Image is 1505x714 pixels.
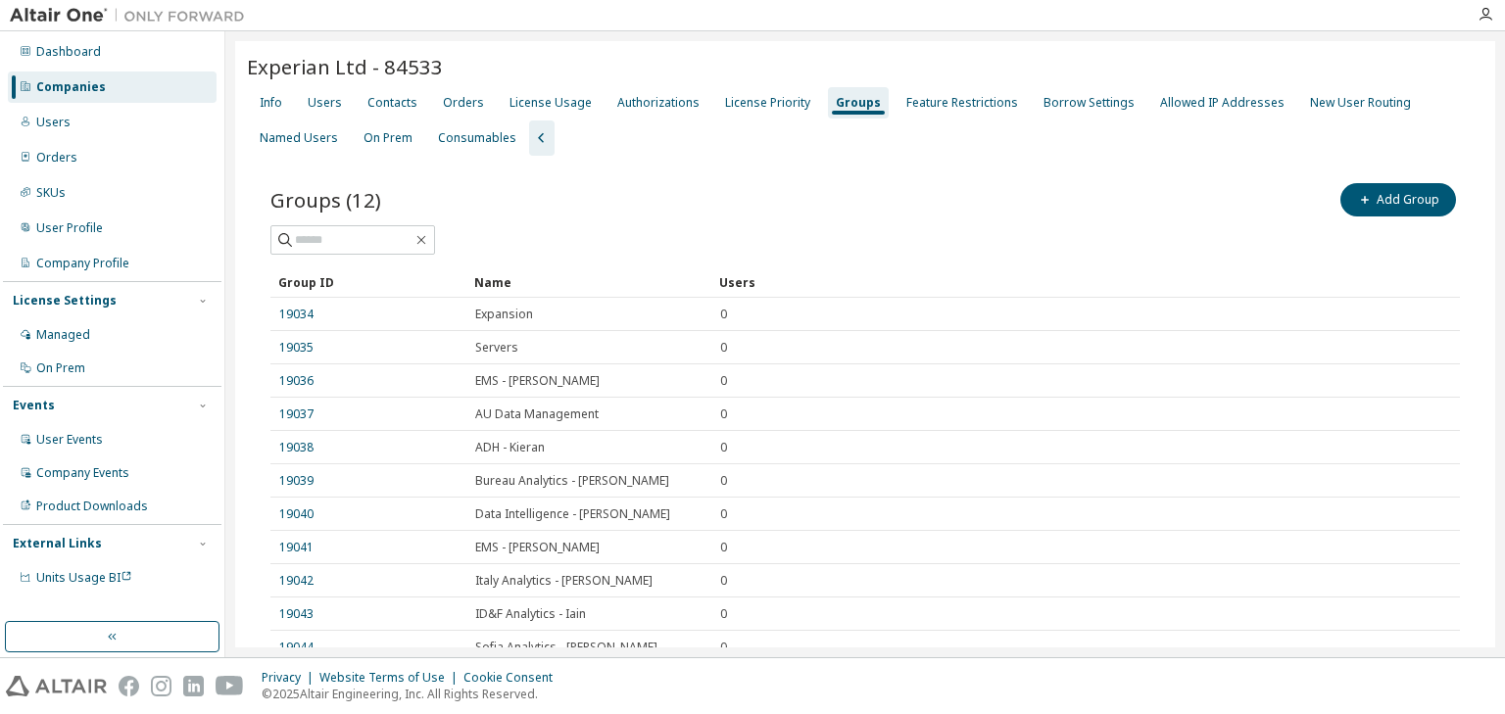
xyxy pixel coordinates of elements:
[319,670,463,686] div: Website Terms of Use
[247,53,443,80] span: Experian Ltd - 84533
[463,670,564,686] div: Cookie Consent
[36,44,101,60] div: Dashboard
[260,130,338,146] div: Named Users
[279,473,314,489] a: 19039
[216,676,244,696] img: youtube.svg
[36,185,66,201] div: SKUs
[6,676,107,696] img: altair_logo.svg
[720,406,727,422] span: 0
[720,307,727,322] span: 0
[36,256,129,271] div: Company Profile
[364,130,413,146] div: On Prem
[475,307,533,322] span: Expansion
[13,398,55,413] div: Events
[36,569,132,586] span: Units Usage BI
[279,606,314,622] a: 19043
[720,440,727,455] span: 0
[1044,95,1135,111] div: Borrow Settings
[475,440,545,455] span: ADH - Kieran
[1310,95,1411,111] div: New User Routing
[13,293,117,309] div: License Settings
[836,95,881,111] div: Groups
[10,6,255,25] img: Altair One
[510,95,592,111] div: License Usage
[270,186,381,214] span: Groups (12)
[720,473,727,489] span: 0
[475,340,518,356] span: Servers
[36,465,129,481] div: Company Events
[13,536,102,551] div: External Links
[308,95,342,111] div: Users
[36,79,106,95] div: Companies
[279,307,314,322] a: 19034
[720,506,727,522] span: 0
[719,266,1395,298] div: Users
[183,676,204,696] img: linkedin.svg
[720,540,727,555] span: 0
[279,640,314,655] a: 19044
[617,95,700,111] div: Authorizations
[475,406,599,422] span: AU Data Management
[475,640,657,655] span: Sofia Analytics - [PERSON_NAME]
[36,150,77,166] div: Orders
[475,606,586,622] span: ID&F Analytics - Iain
[260,95,282,111] div: Info
[36,115,71,130] div: Users
[279,340,314,356] a: 19035
[475,540,600,555] span: EMS - [PERSON_NAME]
[1340,183,1456,216] button: Add Group
[720,640,727,655] span: 0
[279,406,314,422] a: 19037
[906,95,1018,111] div: Feature Restrictions
[720,373,727,389] span: 0
[278,266,459,298] div: Group ID
[475,506,670,522] span: Data Intelligence - [PERSON_NAME]
[720,606,727,622] span: 0
[279,540,314,555] a: 19041
[474,266,704,298] div: Name
[475,373,600,389] span: EMS - [PERSON_NAME]
[119,676,139,696] img: facebook.svg
[443,95,484,111] div: Orders
[36,327,90,343] div: Managed
[720,573,727,589] span: 0
[36,432,103,448] div: User Events
[475,473,669,489] span: Bureau Analytics - [PERSON_NAME]
[36,220,103,236] div: User Profile
[151,676,171,696] img: instagram.svg
[1160,95,1285,111] div: Allowed IP Addresses
[262,686,564,702] p: © 2025 Altair Engineering, Inc. All Rights Reserved.
[36,499,148,514] div: Product Downloads
[367,95,417,111] div: Contacts
[279,573,314,589] a: 19042
[36,360,85,376] div: On Prem
[279,440,314,455] a: 19038
[279,506,314,522] a: 19040
[438,130,516,146] div: Consumables
[475,573,653,589] span: Italy Analytics - [PERSON_NAME]
[262,670,319,686] div: Privacy
[279,373,314,389] a: 19036
[725,95,810,111] div: License Priority
[720,340,727,356] span: 0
